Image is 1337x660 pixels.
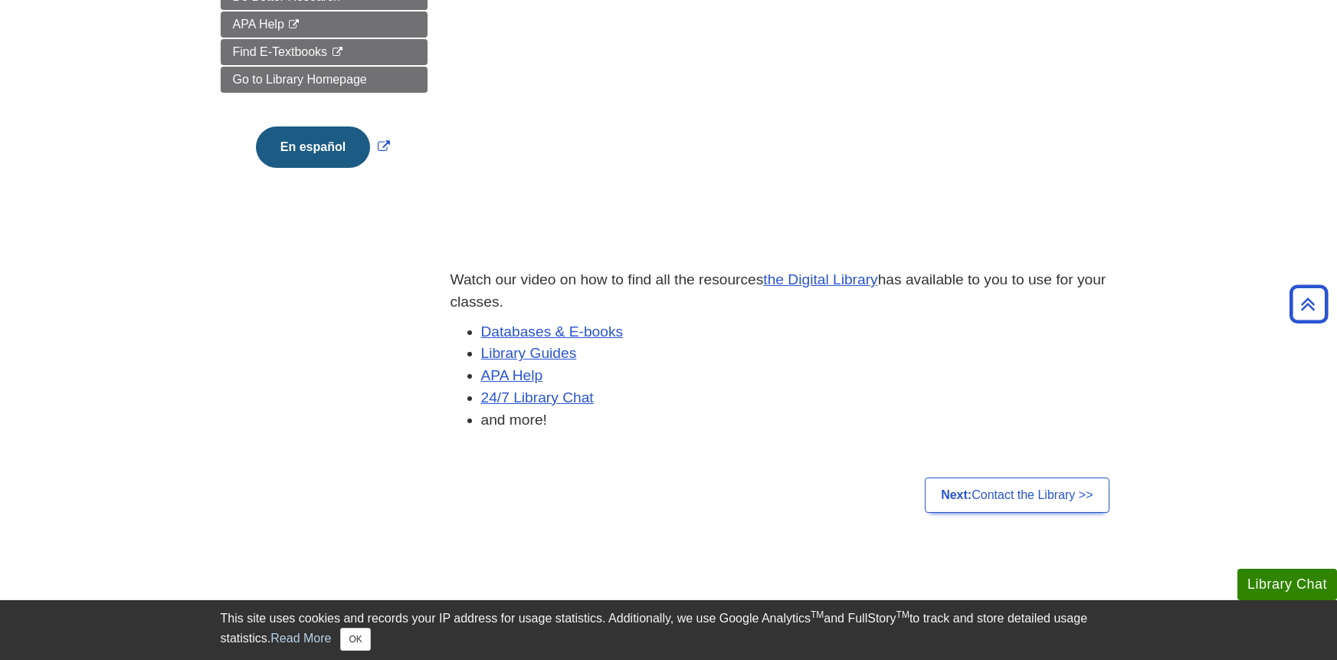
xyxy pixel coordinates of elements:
a: APA Help [481,367,543,383]
a: the Digital Library [763,271,877,287]
span: APA Help [233,18,284,31]
a: Databases & E-books [481,323,624,340]
a: Find E-Textbooks [221,39,428,65]
span: Find E-Textbooks [233,45,328,58]
i: This link opens in a new window [331,48,344,57]
a: Link opens in new window [252,140,394,153]
a: Library Guides [481,345,577,361]
a: Go to Library Homepage [221,67,428,93]
button: Close [340,628,370,651]
li: and more! [481,409,1117,432]
sup: TM [896,609,909,620]
strong: Next: [941,488,972,501]
a: 24/7 Library Chat [481,389,594,406]
button: Library Chat [1237,569,1337,600]
div: This site uses cookies and records your IP address for usage statistics. Additionally, we use Goo... [221,609,1117,651]
sup: TM [811,609,824,620]
a: Read More [270,632,331,645]
i: This link opens in a new window [287,20,300,30]
a: Next:Contact the Library >> [925,478,1109,513]
button: En español [256,126,370,168]
a: Back to Top [1284,294,1333,314]
a: APA Help [221,11,428,38]
span: Go to Library Homepage [233,73,367,86]
p: Watch our video on how to find all the resources has available to you to use for your classes. [451,269,1117,314]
